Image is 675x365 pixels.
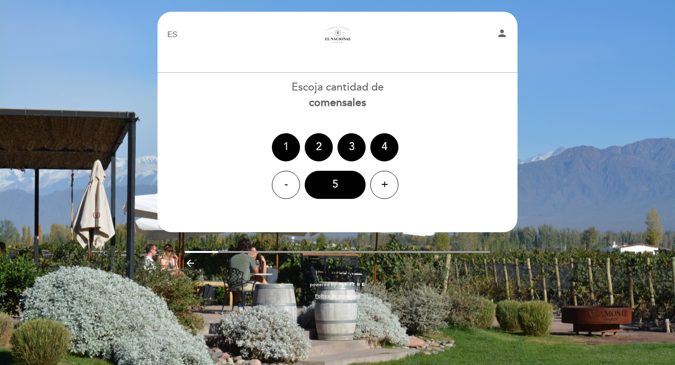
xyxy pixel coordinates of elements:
a: Restaurante 1912 [279,22,396,48]
a: powered by [310,281,365,288]
b: comensales [309,96,366,109]
a: Política de privacidad [315,293,360,299]
i: person [496,28,508,39]
div: 1 [272,133,300,161]
div: 2 [305,133,333,161]
div: + [370,171,398,199]
span: powered by [310,281,336,288]
button: person [496,28,508,42]
div: 5 [305,171,366,199]
div: Escoja cantidad de [157,80,518,111]
i: arrow_backward [185,258,196,269]
img: MEITRE [338,282,365,287]
div: 3 [337,133,366,161]
div: 4 [370,133,398,161]
div: - [272,171,300,199]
